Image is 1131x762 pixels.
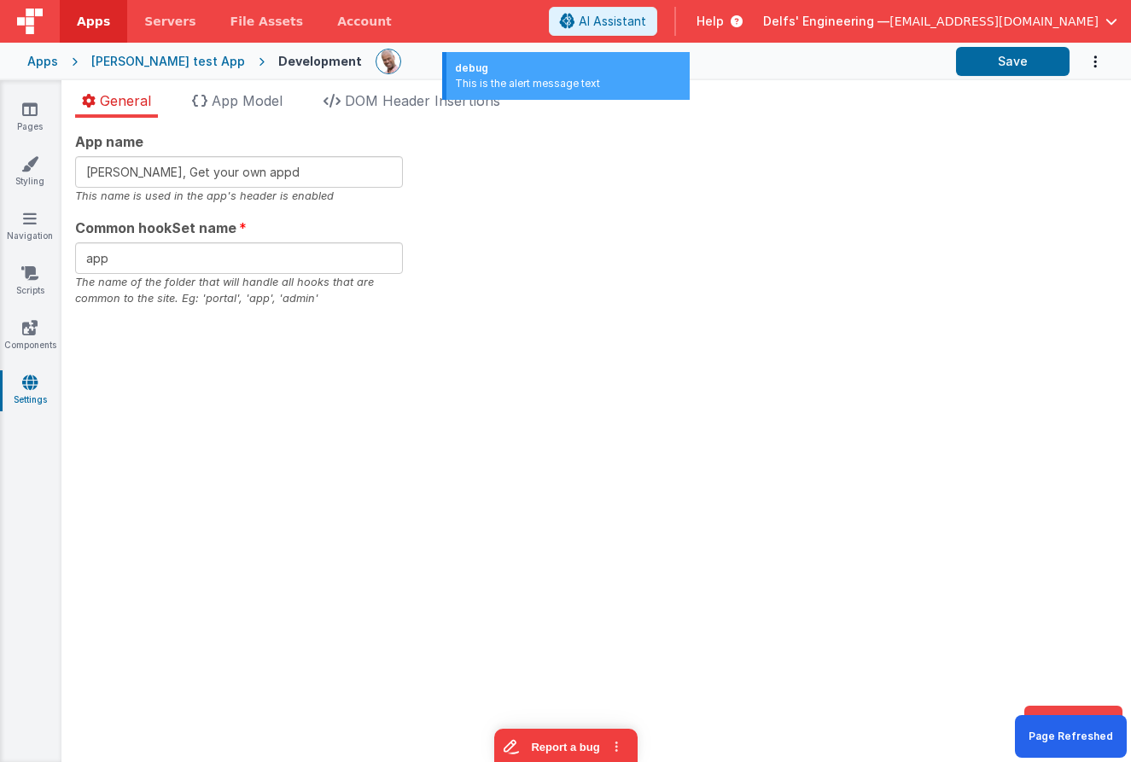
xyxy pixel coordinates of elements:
div: Development [278,53,362,70]
button: Save [956,47,1070,76]
div: [PERSON_NAME] test App [91,53,245,70]
button: Dev Tools [1024,706,1122,736]
div: This name is used in the app's header is enabled [75,188,403,204]
span: Delfs' Engineering — [763,13,889,30]
div: The name of the folder that will handle all hooks that are common to the site. Eg: 'portal', 'app... [75,274,403,306]
span: Servers [144,13,195,30]
div: debug [455,61,681,76]
span: App name [75,131,143,152]
button: Delfs' Engineering — [EMAIL_ADDRESS][DOMAIN_NAME] [763,13,1117,30]
span: App Model [212,92,283,109]
span: DOM Header Insertions [345,92,500,109]
span: Apps [77,13,110,30]
span: General [100,92,151,109]
span: File Assets [230,13,304,30]
button: Options [1070,44,1104,79]
span: Help [697,13,724,30]
span: [EMAIL_ADDRESS][DOMAIN_NAME] [889,13,1099,30]
div: This is the alert message text [455,76,681,91]
img: 11ac31fe5dc3d0eff3fbbbf7b26fa6e1 [376,49,400,73]
div: Apps [27,53,58,70]
span: Common hookSet name [75,218,236,238]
